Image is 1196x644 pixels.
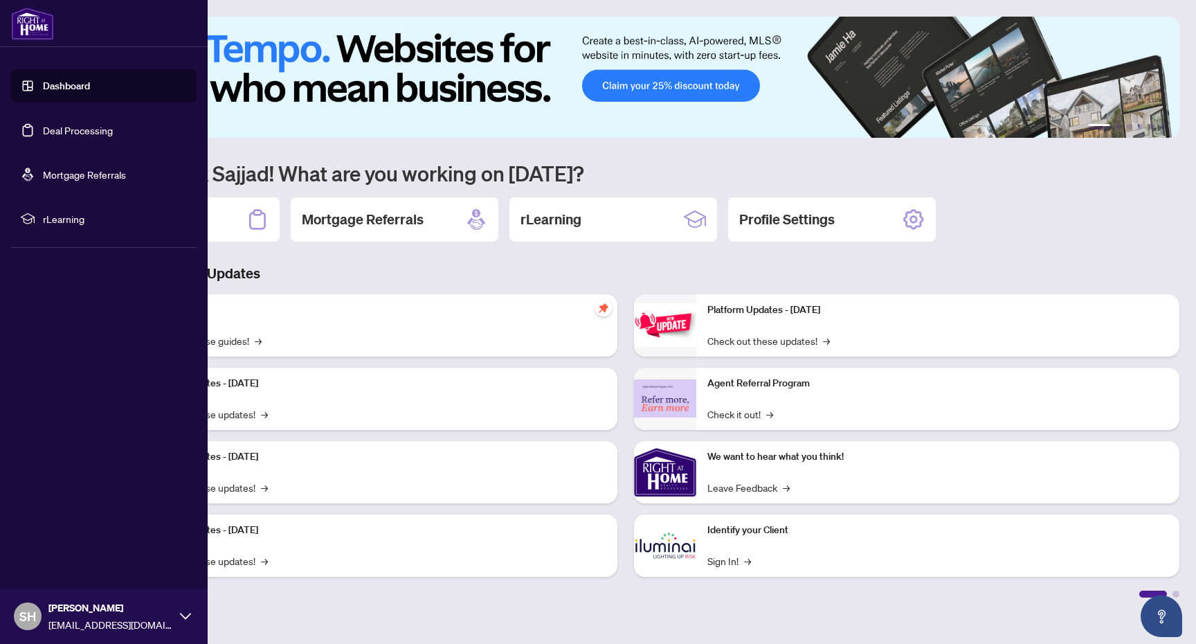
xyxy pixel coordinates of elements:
[72,264,1179,283] h3: Brokerage & Industry Updates
[1149,124,1154,129] button: 5
[739,210,835,229] h2: Profile Settings
[520,210,581,229] h2: rLearning
[145,303,606,318] p: Self-Help
[1160,124,1166,129] button: 6
[145,376,606,391] p: Platform Updates - [DATE]
[707,523,1168,538] p: Identify your Client
[48,600,173,616] span: [PERSON_NAME]
[1141,596,1182,637] button: Open asap
[11,7,54,40] img: logo
[707,376,1168,391] p: Agent Referral Program
[783,480,790,495] span: →
[766,406,773,422] span: →
[1088,124,1110,129] button: 1
[634,515,696,577] img: Identify your Client
[255,333,262,348] span: →
[145,523,606,538] p: Platform Updates - [DATE]
[707,303,1168,318] p: Platform Updates - [DATE]
[43,211,187,226] span: rLearning
[707,449,1168,465] p: We want to hear what you think!
[634,379,696,418] img: Agent Referral Program
[1138,124,1143,129] button: 4
[19,607,36,626] span: SH
[707,553,751,569] a: Sign In!→
[72,17,1179,138] img: Slide 0
[823,333,830,348] span: →
[634,441,696,503] img: We want to hear what you think!
[261,406,268,422] span: →
[707,480,790,495] a: Leave Feedback→
[302,210,424,229] h2: Mortgage Referrals
[634,303,696,347] img: Platform Updates - June 23, 2025
[48,617,173,632] span: [EMAIL_ADDRESS][DOMAIN_NAME]
[72,160,1179,186] h1: Welcome back Sajjad! What are you working on [DATE]?
[707,333,830,348] a: Check out these updates!→
[43,80,90,92] a: Dashboard
[261,553,268,569] span: →
[1127,124,1132,129] button: 3
[261,480,268,495] span: →
[744,553,751,569] span: →
[595,300,612,316] span: pushpin
[707,406,773,422] a: Check it out!→
[1116,124,1121,129] button: 2
[43,124,113,136] a: Deal Processing
[145,449,606,465] p: Platform Updates - [DATE]
[43,168,126,181] a: Mortgage Referrals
